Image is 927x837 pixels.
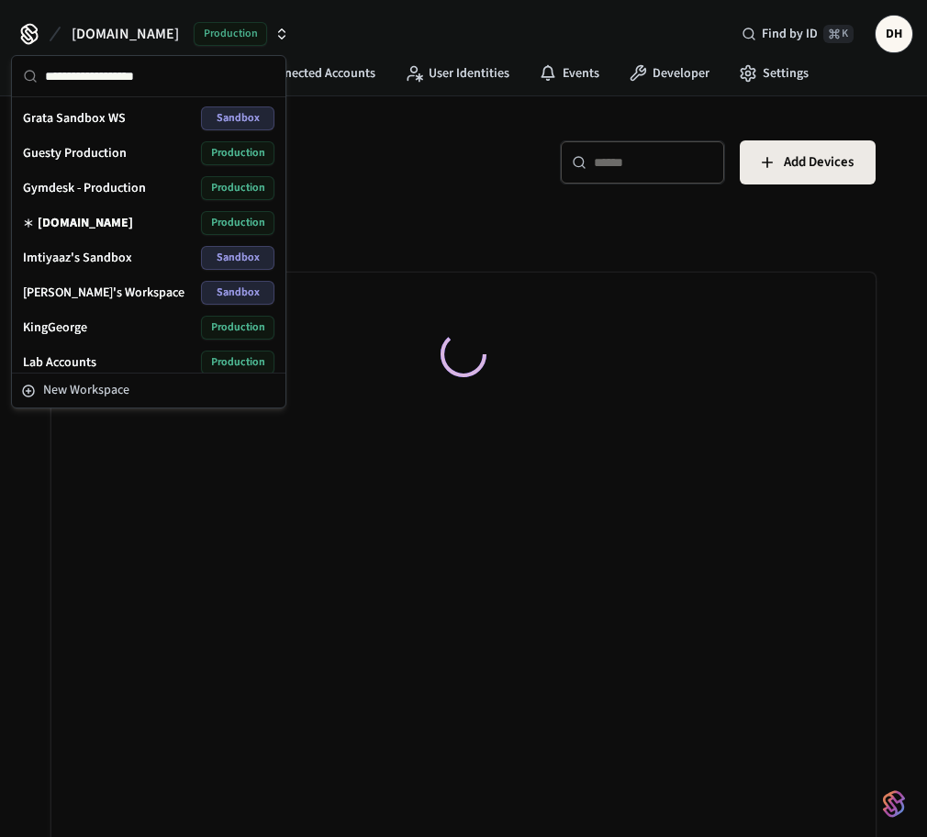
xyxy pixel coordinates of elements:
[72,23,179,45] span: [DOMAIN_NAME]
[201,141,274,165] span: Production
[876,16,912,52] button: DH
[877,17,910,50] span: DH
[23,353,96,372] span: Lab Accounts
[224,57,390,90] a: Connected Accounts
[23,144,127,162] span: Guesty Production
[883,789,905,819] img: SeamLogoGradient.69752ec5.svg
[43,381,129,400] span: New Workspace
[23,179,146,197] span: Gymdesk - Production
[823,25,854,43] span: ⌘ K
[201,211,274,235] span: Production
[23,318,87,337] span: KingGeorge
[12,97,285,373] div: Suggestions
[194,22,267,46] span: Production
[38,214,133,232] span: [DOMAIN_NAME]
[201,351,274,374] span: Production
[784,151,854,174] span: Add Devices
[14,375,284,406] button: New Workspace
[614,57,724,90] a: Developer
[762,25,818,43] span: Find by ID
[724,57,823,90] a: Settings
[201,316,274,340] span: Production
[201,106,274,130] span: Sandbox
[201,281,274,305] span: Sandbox
[524,57,614,90] a: Events
[23,249,132,267] span: Imtiyaaz's Sandbox
[390,57,524,90] a: User Identities
[727,17,868,50] div: Find by ID⌘ K
[201,246,274,270] span: Sandbox
[23,109,126,128] span: Grata Sandbox WS
[740,140,876,184] button: Add Devices
[23,284,184,302] span: [PERSON_NAME]'s Workspace
[201,176,274,200] span: Production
